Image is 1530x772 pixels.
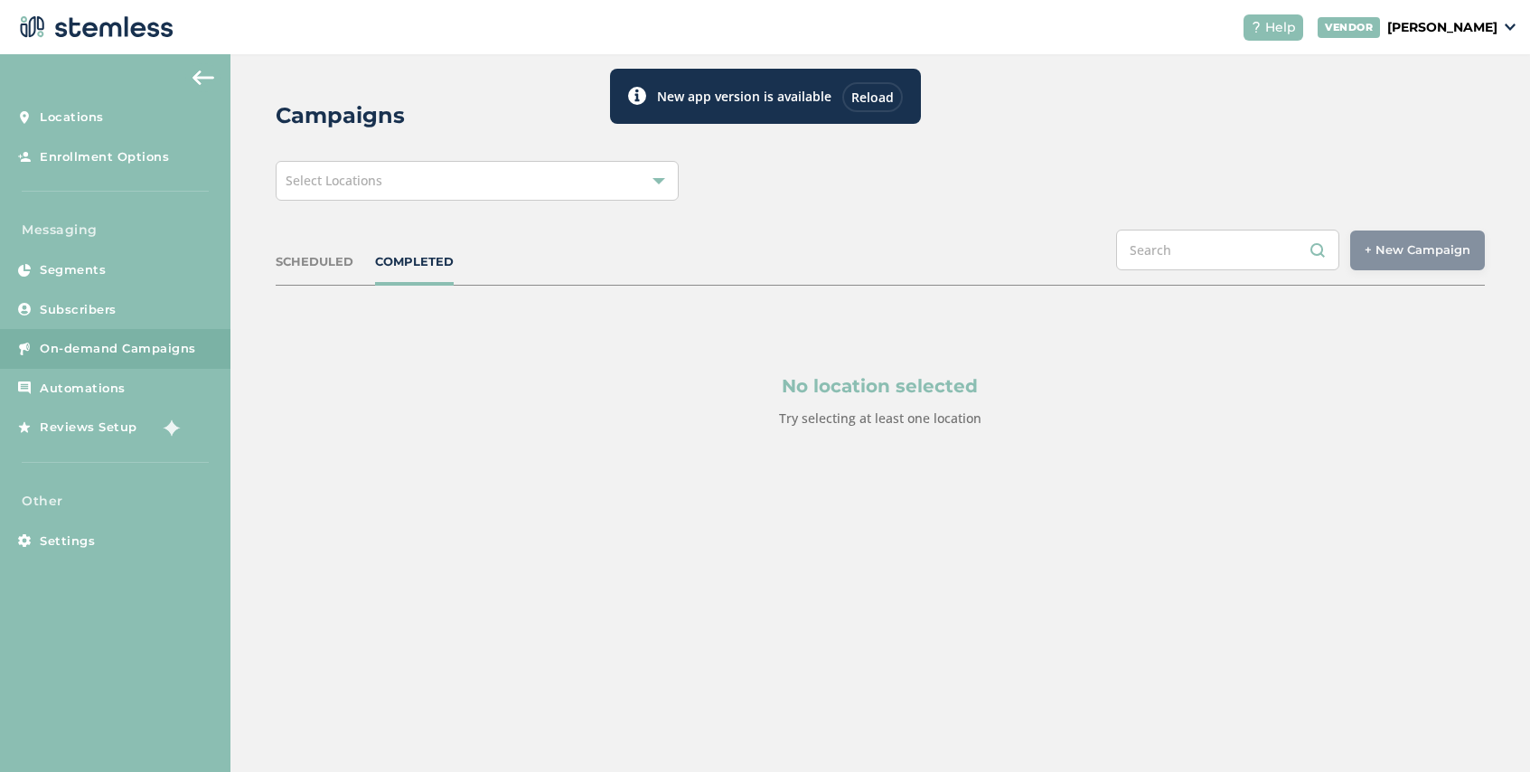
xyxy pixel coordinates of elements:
div: COMPLETED [375,253,454,271]
img: icon-toast-info-b13014a2.svg [628,87,646,105]
img: icon-arrow-back-accent-c549486e.svg [192,71,214,85]
label: Try selecting at least one location [779,410,981,427]
iframe: Chat Widget [1440,685,1530,772]
div: Reload [842,82,903,112]
span: Segments [40,261,106,279]
h2: Campaigns [276,99,405,132]
input: Search [1116,230,1339,270]
span: Settings [40,532,95,551]
span: Reviews Setup [40,419,137,437]
span: Automations [40,380,126,398]
div: VENDOR [1318,17,1380,38]
div: SCHEDULED [276,253,353,271]
img: icon_down-arrow-small-66adaf34.svg [1505,24,1516,31]
label: New app version is available [657,87,831,106]
span: Locations [40,108,104,127]
span: Select Locations [286,172,382,189]
span: On-demand Campaigns [40,340,196,358]
span: Help [1265,18,1296,37]
p: No location selected [362,372,1398,400]
img: icon-help-white-03924b79.svg [1251,22,1262,33]
p: [PERSON_NAME] [1387,18,1497,37]
span: Subscribers [40,301,117,319]
img: glitter-stars-b7820f95.gif [151,410,187,446]
span: Enrollment Options [40,148,169,166]
img: logo-dark-0685b13c.svg [14,9,174,45]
